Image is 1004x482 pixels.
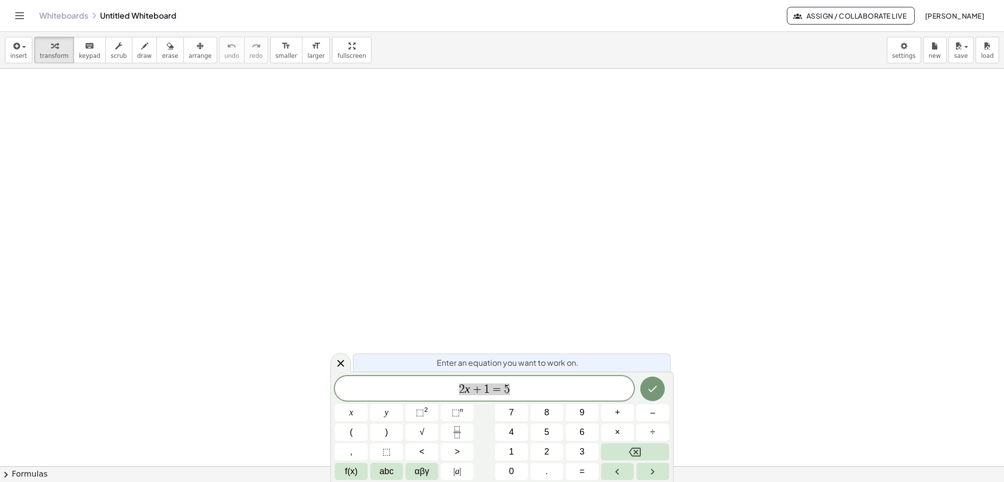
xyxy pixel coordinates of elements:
[424,406,428,413] sup: 2
[923,37,947,63] button: new
[453,465,461,478] span: a
[162,52,178,59] span: erase
[10,52,27,59] span: insert
[132,37,157,63] button: draw
[787,7,915,25] button: Assign / Collaborate Live
[227,40,236,52] i: undo
[337,52,366,59] span: fullscreen
[795,11,906,20] span: Assign / Collaborate Live
[544,445,549,458] span: 2
[490,383,504,395] span: =
[251,40,261,52] i: redo
[459,466,461,476] span: |
[546,465,548,478] span: .
[579,406,584,419] span: 9
[12,8,27,24] button: Toggle navigation
[454,445,460,458] span: >
[385,426,388,439] span: )
[441,424,474,441] button: Fraction
[976,37,999,63] button: load
[530,424,563,441] button: 5
[453,466,455,476] span: |
[405,404,438,421] button: Squared
[579,465,585,478] span: =
[650,406,655,419] span: –
[509,406,514,419] span: 7
[640,377,665,401] button: Done
[40,52,69,59] span: transform
[370,443,403,460] button: Placeholder
[332,37,371,63] button: fullscreen
[601,443,669,460] button: Backspace
[465,382,470,395] var: x
[270,37,302,63] button: format_sizesmaller
[307,52,325,59] span: larger
[244,37,268,63] button: redoredo
[566,443,599,460] button: 3
[470,383,484,395] span: +
[350,426,353,439] span: (
[183,37,217,63] button: arrange
[566,463,599,480] button: Equals
[929,52,941,59] span: new
[39,11,88,21] a: Whiteboards
[636,404,669,421] button: Minus
[85,40,94,52] i: keyboard
[509,426,514,439] span: 4
[452,407,460,417] span: ⬚
[350,406,353,419] span: x
[350,445,352,458] span: ,
[311,40,321,52] i: format_size
[441,443,474,460] button: Greater than
[495,443,528,460] button: 1
[276,52,297,59] span: smaller
[460,406,463,413] sup: n
[601,404,634,421] button: Plus
[509,445,514,458] span: 1
[459,383,465,395] span: 2
[415,465,429,478] span: αβγ
[250,52,263,59] span: redo
[335,443,368,460] button: ,
[156,37,183,63] button: erase
[579,426,584,439] span: 6
[419,445,425,458] span: <
[189,52,212,59] span: arrange
[566,424,599,441] button: 6
[302,37,330,63] button: format_sizelarger
[405,463,438,480] button: Greek alphabet
[370,424,403,441] button: )
[34,37,74,63] button: transform
[495,424,528,441] button: 4
[495,463,528,480] button: 0
[405,443,438,460] button: Less than
[615,426,620,439] span: ×
[601,424,634,441] button: Times
[954,52,968,59] span: save
[887,37,921,63] button: settings
[615,406,620,419] span: +
[105,37,132,63] button: scrub
[370,404,403,421] button: y
[981,52,994,59] span: load
[601,463,634,480] button: Left arrow
[137,52,152,59] span: draw
[5,37,32,63] button: insert
[79,52,100,59] span: keypad
[281,40,291,52] i: format_size
[335,463,368,480] button: Functions
[111,52,127,59] span: scrub
[636,424,669,441] button: Divide
[530,463,563,480] button: .
[335,404,368,421] button: x
[544,426,549,439] span: 5
[917,7,992,25] button: [PERSON_NAME]
[382,445,391,458] span: ⬚
[544,406,549,419] span: 8
[441,463,474,480] button: Absolute value
[651,426,655,439] span: ÷
[385,406,389,419] span: y
[219,37,245,63] button: undoundo
[335,424,368,441] button: (
[579,445,584,458] span: 3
